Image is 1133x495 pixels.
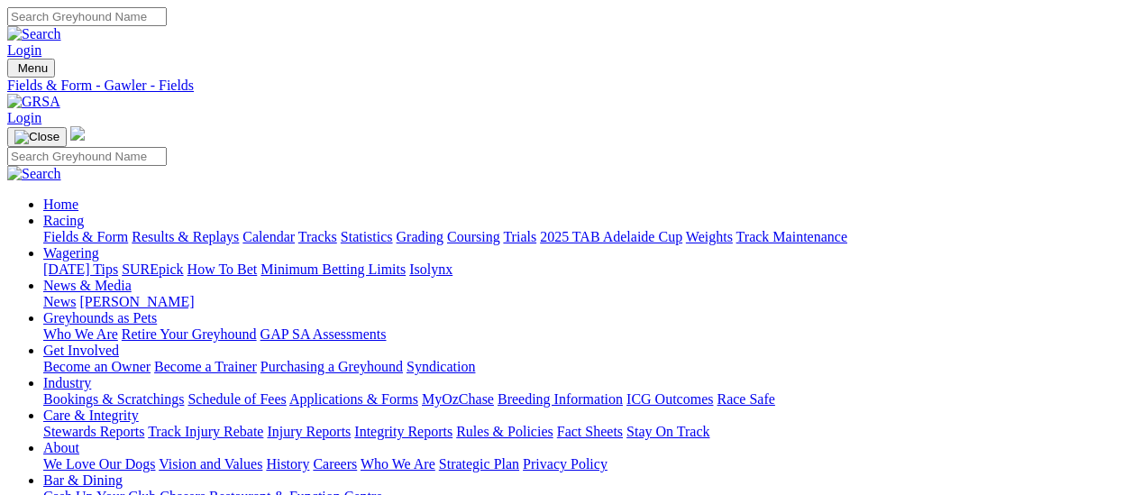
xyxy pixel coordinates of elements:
[7,59,55,78] button: Toggle navigation
[7,110,41,125] a: Login
[43,326,1126,343] div: Greyhounds as Pets
[122,261,183,277] a: SUREpick
[557,424,623,439] a: Fact Sheets
[148,424,263,439] a: Track Injury Rebate
[686,229,733,244] a: Weights
[43,261,1126,278] div: Wagering
[187,261,258,277] a: How To Bet
[43,278,132,293] a: News & Media
[422,391,494,407] a: MyOzChase
[354,424,452,439] a: Integrity Reports
[397,229,443,244] a: Grading
[43,472,123,488] a: Bar & Dining
[267,424,351,439] a: Injury Reports
[260,359,403,374] a: Purchasing a Greyhound
[43,456,1126,472] div: About
[7,166,61,182] img: Search
[298,229,337,244] a: Tracks
[540,229,682,244] a: 2025 TAB Adelaide Cup
[289,391,418,407] a: Applications & Forms
[313,456,357,472] a: Careers
[43,197,78,212] a: Home
[523,456,608,472] a: Privacy Policy
[43,261,118,277] a: [DATE] Tips
[43,213,84,228] a: Racing
[447,229,500,244] a: Coursing
[626,424,709,439] a: Stay On Track
[43,375,91,390] a: Industry
[154,359,257,374] a: Become a Trainer
[43,391,184,407] a: Bookings & Scratchings
[43,440,79,455] a: About
[341,229,393,244] a: Statistics
[43,343,119,358] a: Get Involved
[43,391,1126,408] div: Industry
[407,359,475,374] a: Syndication
[43,408,139,423] a: Care & Integrity
[7,26,61,42] img: Search
[7,78,1126,94] a: Fields & Form - Gawler - Fields
[43,294,76,309] a: News
[498,391,623,407] a: Breeding Information
[361,456,435,472] a: Who We Are
[7,7,167,26] input: Search
[159,456,262,472] a: Vision and Values
[79,294,194,309] a: [PERSON_NAME]
[7,94,60,110] img: GRSA
[266,456,309,472] a: History
[43,456,155,472] a: We Love Our Dogs
[132,229,239,244] a: Results & Replays
[409,261,452,277] a: Isolynx
[260,326,387,342] a: GAP SA Assessments
[43,310,157,325] a: Greyhounds as Pets
[43,229,128,244] a: Fields & Form
[43,359,1126,375] div: Get Involved
[717,391,774,407] a: Race Safe
[43,294,1126,310] div: News & Media
[456,424,553,439] a: Rules & Policies
[242,229,295,244] a: Calendar
[70,126,85,141] img: logo-grsa-white.png
[626,391,713,407] a: ICG Outcomes
[43,229,1126,245] div: Racing
[43,359,151,374] a: Become an Owner
[503,229,536,244] a: Trials
[260,261,406,277] a: Minimum Betting Limits
[7,147,167,166] input: Search
[43,245,99,261] a: Wagering
[43,326,118,342] a: Who We Are
[43,424,1126,440] div: Care & Integrity
[43,424,144,439] a: Stewards Reports
[7,127,67,147] button: Toggle navigation
[439,456,519,472] a: Strategic Plan
[736,229,847,244] a: Track Maintenance
[14,130,59,144] img: Close
[187,391,286,407] a: Schedule of Fees
[18,61,48,75] span: Menu
[7,42,41,58] a: Login
[122,326,257,342] a: Retire Your Greyhound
